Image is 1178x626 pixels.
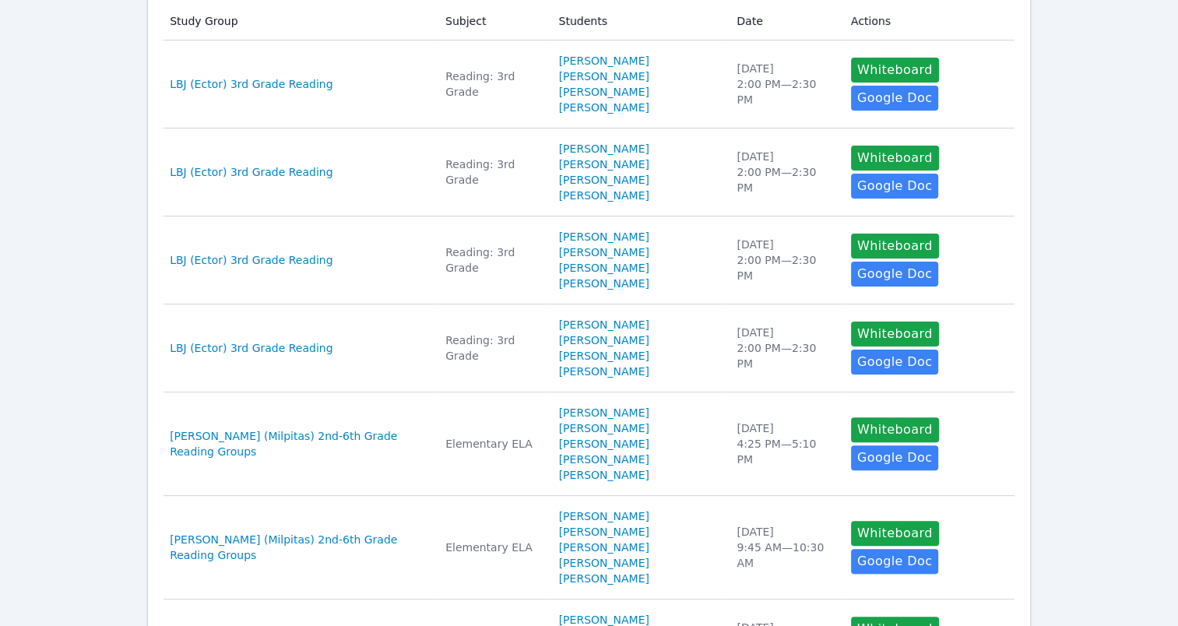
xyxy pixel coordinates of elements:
[851,174,938,199] a: Google Doc
[559,156,649,172] a: [PERSON_NAME]
[559,452,649,467] a: [PERSON_NAME]
[851,58,939,83] button: Whiteboard
[559,348,649,364] a: [PERSON_NAME]
[170,340,332,356] a: LBJ (Ector) 3rd Grade Reading
[559,524,649,540] a: [PERSON_NAME]
[559,53,649,69] a: [PERSON_NAME]
[851,521,939,546] button: Whiteboard
[559,188,649,203] a: [PERSON_NAME]
[559,364,649,379] a: [PERSON_NAME]
[559,141,649,156] a: [PERSON_NAME]
[559,244,649,260] a: [PERSON_NAME]
[851,417,939,442] button: Whiteboard
[737,325,832,371] div: [DATE] 2:00 PM — 2:30 PM
[851,146,939,171] button: Whiteboard
[559,229,649,244] a: [PERSON_NAME]
[164,392,1014,496] tr: [PERSON_NAME] (Milpitas) 2nd-6th Grade Reading GroupsElementary ELA[PERSON_NAME][PERSON_NAME] [PE...
[559,405,649,420] a: [PERSON_NAME]
[164,216,1014,304] tr: LBJ (Ector) 3rd Grade ReadingReading: 3rd Grade[PERSON_NAME][PERSON_NAME][PERSON_NAME][PERSON_NAM...
[170,76,332,92] a: LBJ (Ector) 3rd Grade Reading
[727,2,841,40] th: Date
[436,2,550,40] th: Subject
[559,276,649,291] a: [PERSON_NAME]
[445,156,540,188] div: Reading: 3rd Grade
[851,262,938,287] a: Google Doc
[559,69,649,84] a: [PERSON_NAME]
[737,149,832,195] div: [DATE] 2:00 PM — 2:30 PM
[170,164,332,180] a: LBJ (Ector) 3rd Grade Reading
[445,540,540,555] div: Elementary ELA
[559,540,649,555] a: [PERSON_NAME]
[851,445,938,470] a: Google Doc
[851,549,938,574] a: Google Doc
[559,172,649,188] a: [PERSON_NAME]
[737,524,832,571] div: [DATE] 9:45 AM — 10:30 AM
[550,2,728,40] th: Students
[851,322,939,346] button: Whiteboard
[851,350,938,375] a: Google Doc
[164,40,1014,128] tr: LBJ (Ector) 3rd Grade ReadingReading: 3rd Grade[PERSON_NAME][PERSON_NAME][PERSON_NAME][PERSON_NAM...
[559,260,649,276] a: [PERSON_NAME]
[842,2,1014,40] th: Actions
[445,436,540,452] div: Elementary ELA
[559,508,649,524] a: [PERSON_NAME]
[559,420,719,452] a: [PERSON_NAME] [PERSON_NAME]
[851,86,938,111] a: Google Doc
[559,84,649,100] a: [PERSON_NAME]
[737,61,832,107] div: [DATE] 2:00 PM — 2:30 PM
[737,420,832,467] div: [DATE] 4:25 PM — 5:10 PM
[164,304,1014,392] tr: LBJ (Ector) 3rd Grade ReadingReading: 3rd Grade[PERSON_NAME][PERSON_NAME][PERSON_NAME][PERSON_NAM...
[559,100,649,115] a: [PERSON_NAME]
[445,69,540,100] div: Reading: 3rd Grade
[559,317,649,332] a: [PERSON_NAME]
[445,332,540,364] div: Reading: 3rd Grade
[445,244,540,276] div: Reading: 3rd Grade
[851,234,939,258] button: Whiteboard
[559,332,649,348] a: [PERSON_NAME]
[170,252,332,268] a: LBJ (Ector) 3rd Grade Reading
[170,532,427,563] a: [PERSON_NAME] (Milpitas) 2nd-6th Grade Reading Groups
[164,496,1014,600] tr: [PERSON_NAME] (Milpitas) 2nd-6th Grade Reading GroupsElementary ELA[PERSON_NAME][PERSON_NAME][PER...
[737,237,832,283] div: [DATE] 2:00 PM — 2:30 PM
[559,555,719,586] a: [PERSON_NAME] [PERSON_NAME]
[559,467,649,483] a: [PERSON_NAME]
[170,428,427,459] a: [PERSON_NAME] (Milpitas) 2nd-6th Grade Reading Groups
[164,2,436,40] th: Study Group
[164,128,1014,216] tr: LBJ (Ector) 3rd Grade ReadingReading: 3rd Grade[PERSON_NAME][PERSON_NAME][PERSON_NAME][PERSON_NAM...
